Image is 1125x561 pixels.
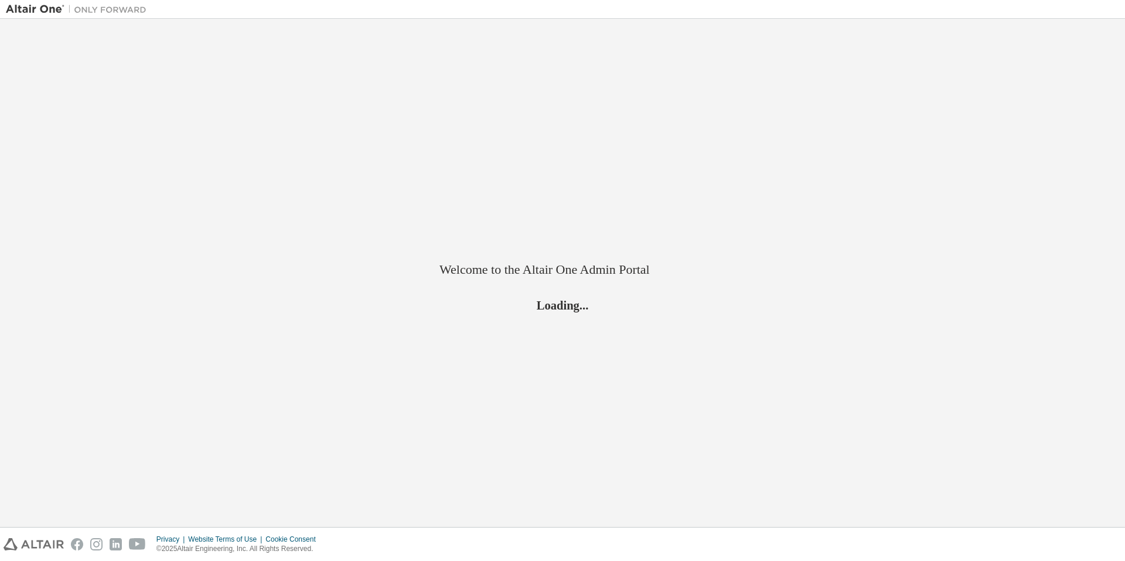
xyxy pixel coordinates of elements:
[90,538,103,550] img: instagram.svg
[156,544,323,554] p: © 2025 Altair Engineering, Inc. All Rights Reserved.
[4,538,64,550] img: altair_logo.svg
[156,535,188,544] div: Privacy
[71,538,83,550] img: facebook.svg
[110,538,122,550] img: linkedin.svg
[129,538,146,550] img: youtube.svg
[265,535,322,544] div: Cookie Consent
[439,261,686,278] h2: Welcome to the Altair One Admin Portal
[439,297,686,312] h2: Loading...
[188,535,265,544] div: Website Terms of Use
[6,4,152,15] img: Altair One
